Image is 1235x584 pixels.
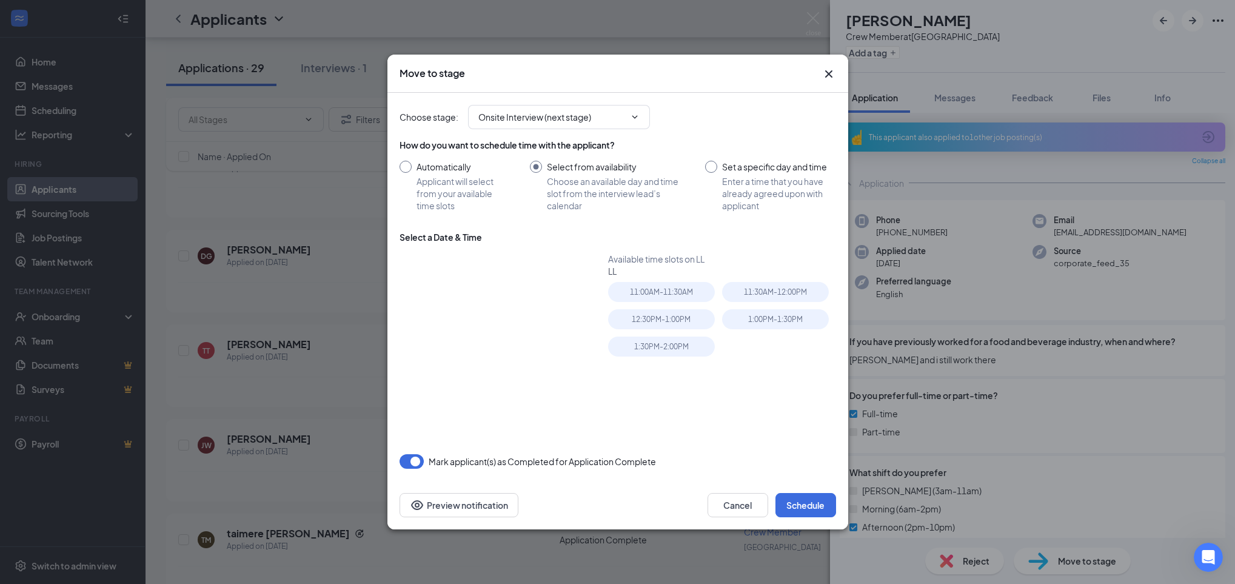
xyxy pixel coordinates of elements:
div: LL [608,265,836,277]
svg: ChevronDown [630,112,640,122]
div: 11:30AM - 12:00PM [722,282,829,302]
div: Select a Date & Time [400,231,482,243]
span: Choose stage : [400,110,458,124]
svg: Cross [822,67,836,81]
button: Preview notificationEye [400,493,518,517]
button: Cancel [708,493,768,517]
div: 11:00AM - 11:30AM [608,282,715,302]
svg: Eye [410,498,424,512]
iframe: Intercom live chat [1194,543,1223,572]
div: Available time slots on LL [608,253,836,265]
button: Close [822,67,836,81]
div: 1:30PM - 2:00PM [608,337,715,357]
button: Schedule [775,493,836,517]
span: Mark applicant(s) as Completed for Application Complete [429,454,656,469]
div: How do you want to schedule time with the applicant? [400,139,836,151]
h3: Move to stage [400,67,465,80]
div: 1:00PM - 1:30PM [722,309,829,329]
div: 12:30PM - 1:00PM [608,309,715,329]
